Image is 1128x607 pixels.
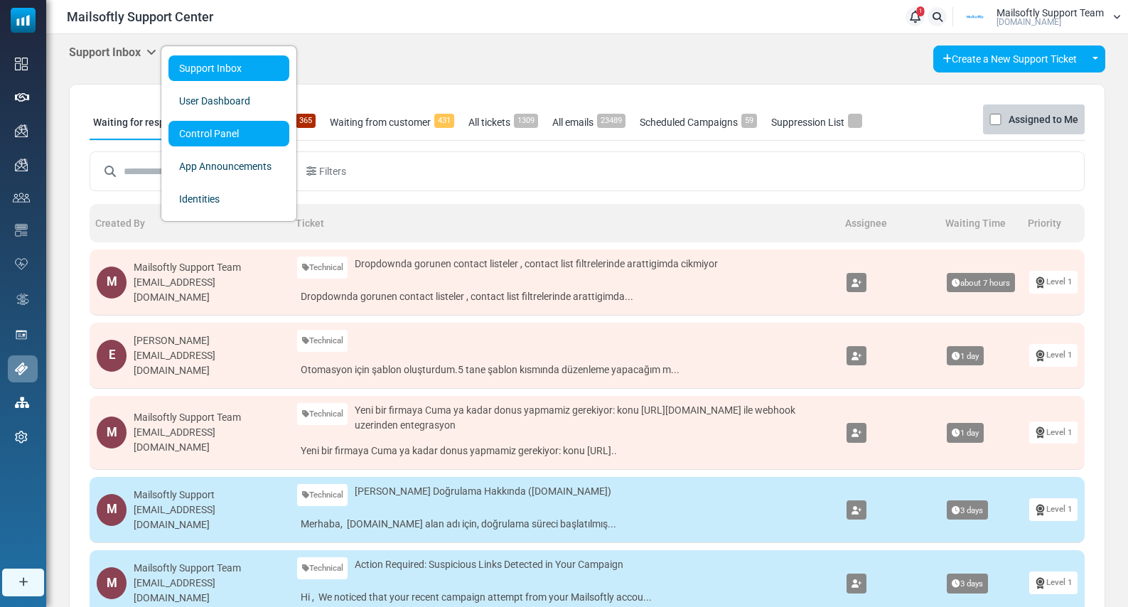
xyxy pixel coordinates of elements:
[355,557,623,572] span: Action Required: Suspicious Links Detected in Your Campaign
[319,164,346,179] span: Filters
[947,423,984,443] span: 1 day
[597,114,625,128] span: 23489
[957,6,1121,28] a: User Logo Mailsoftly Support Team [DOMAIN_NAME]
[15,258,28,269] img: domain-health-icon.svg
[297,557,348,579] a: Technical
[947,273,1015,293] span: about 7 hours
[290,204,840,242] th: Ticket
[168,186,289,212] a: Identities
[297,330,348,352] a: Technical
[134,503,282,532] div: [EMAIL_ADDRESS][DOMAIN_NAME]
[15,159,28,171] img: campaigns-icon.png
[15,362,28,375] img: support-icon-active.svg
[297,359,833,381] a: Otomasyon için şablon oluşturdum.5 tane şablon kısmında düzenleme yapacağım m...
[997,8,1104,18] span: Mailsoftly Support Team
[1029,421,1078,444] a: Level 1
[355,257,718,272] span: Dropdownda gorunen contact listeler , contact list filtrelerinde arattigimda cikmiyor
[15,224,28,237] img: email-templates-icon.svg
[1022,204,1085,242] th: Priority
[549,104,629,140] a: All emails23489
[134,488,282,503] div: Mailsoftly Support
[134,576,282,606] div: [EMAIL_ADDRESS][DOMAIN_NAME]
[13,193,30,203] img: contacts-icon.svg
[168,88,289,114] a: User Dashboard
[134,425,282,455] div: [EMAIL_ADDRESS][DOMAIN_NAME]
[97,340,127,372] div: E
[355,403,832,433] span: Yeni bir firmaya Cuma ya kadar donus yapmamiz gerekiyor: konu [URL][DOMAIN_NAME] ile webhook uzer...
[296,114,316,128] span: 365
[297,513,833,535] a: Merhaba, [DOMAIN_NAME] alan adı için, doğrulama süreci başlatılmış...
[297,403,348,425] a: Technical
[947,346,984,366] span: 1 day
[636,104,761,140] a: Scheduled Campaigns59
[940,204,1022,242] th: Waiting Time
[15,431,28,444] img: settings-icon.svg
[15,291,31,308] img: workflow.svg
[15,328,28,341] img: landing_pages.svg
[134,275,282,305] div: [EMAIL_ADDRESS][DOMAIN_NAME]
[1029,344,1078,366] a: Level 1
[1029,498,1078,520] a: Level 1
[355,484,611,499] span: [PERSON_NAME] Doğrulama Hakkında ([DOMAIN_NAME])
[134,333,282,348] div: [PERSON_NAME]
[947,574,988,593] span: 3 days
[90,204,290,242] th: Created By
[933,45,1086,72] a: Create a New Support Ticket
[465,104,542,140] a: All tickets1309
[168,121,289,146] a: Control Panel
[514,114,538,128] span: 1309
[434,114,454,128] span: 431
[1029,571,1078,593] a: Level 1
[97,417,127,448] div: M
[134,410,282,425] div: Mailsoftly Support Team
[134,260,282,275] div: Mailsoftly Support Team
[97,494,127,526] div: M
[97,267,127,299] div: M
[97,567,127,599] div: M
[1029,271,1078,293] a: Level 1
[90,104,214,140] a: Waiting for response364
[326,104,458,140] a: Waiting from customer431
[297,257,348,279] a: Technical
[297,286,833,308] a: Dropdownda gorunen contact listeler , contact list filtrelerinde arattigimda...
[69,45,156,59] h5: Support Inbox
[15,58,28,70] img: dashboard-icon.svg
[297,440,833,462] a: Yeni bir firmaya Cuma ya kadar donus yapmamiz gerekiyor: konu [URL]..
[168,154,289,179] a: App Announcements
[839,204,940,242] th: Assignee
[1009,111,1078,128] label: Assigned to Me
[741,114,757,128] span: 59
[917,6,925,16] span: 1
[768,104,866,140] a: Suppression List
[957,6,993,28] img: User Logo
[134,348,282,378] div: [EMAIL_ADDRESS][DOMAIN_NAME]
[134,561,282,576] div: Mailsoftly Support Team
[906,7,925,26] a: 1
[168,55,289,81] a: Support Inbox
[947,500,988,520] span: 3 days
[997,18,1061,26] span: [DOMAIN_NAME]
[297,484,348,506] a: Technical
[67,7,213,26] span: Mailsoftly Support Center
[11,8,36,33] img: mailsoftly_icon_blue_white.svg
[15,124,28,137] img: campaigns-icon.png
